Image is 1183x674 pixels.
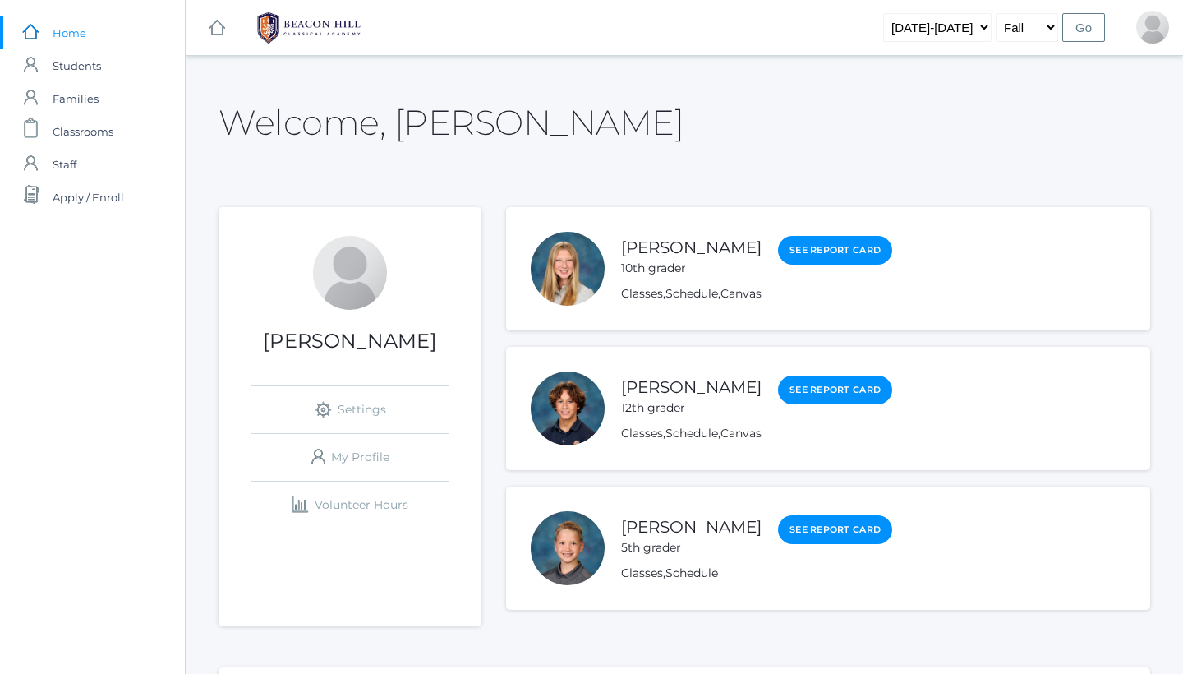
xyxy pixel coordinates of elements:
div: Jen Hein [1136,11,1169,44]
div: , , [621,285,892,302]
a: [PERSON_NAME] [621,517,762,537]
a: Schedule [665,286,718,301]
span: Families [53,82,99,115]
span: Classrooms [53,115,113,148]
input: Go [1062,13,1105,42]
img: 1_BHCALogos-05.png [247,7,371,48]
h2: Welcome, [PERSON_NAME] [219,104,684,141]
span: Students [53,49,101,82]
div: 10th grader [621,260,762,277]
a: [PERSON_NAME] [621,377,762,397]
div: 12th grader [621,399,762,417]
a: See Report Card [778,515,892,544]
a: Classes [621,566,663,580]
div: Sienna Hein [531,232,605,306]
div: Jen Hein [313,236,387,310]
span: Home [53,16,86,49]
a: Schedule [665,426,718,441]
a: Settings [251,386,449,433]
h1: [PERSON_NAME] [219,330,481,352]
a: Schedule [665,566,718,580]
a: Volunteer Hours [251,482,449,529]
a: See Report Card [778,376,892,404]
div: Grant Hein [531,511,605,585]
div: JT Hein [531,372,605,445]
a: My Profile [251,434,449,481]
a: Canvas [720,286,762,301]
span: Apply / Enroll [53,181,124,214]
div: , [621,565,892,582]
a: Classes [621,426,663,441]
div: , , [621,425,892,442]
a: Classes [621,286,663,301]
a: [PERSON_NAME] [621,238,762,257]
a: Canvas [720,426,762,441]
a: See Report Card [778,236,892,265]
span: Staff [53,148,76,181]
div: 5th grader [621,539,762,556]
